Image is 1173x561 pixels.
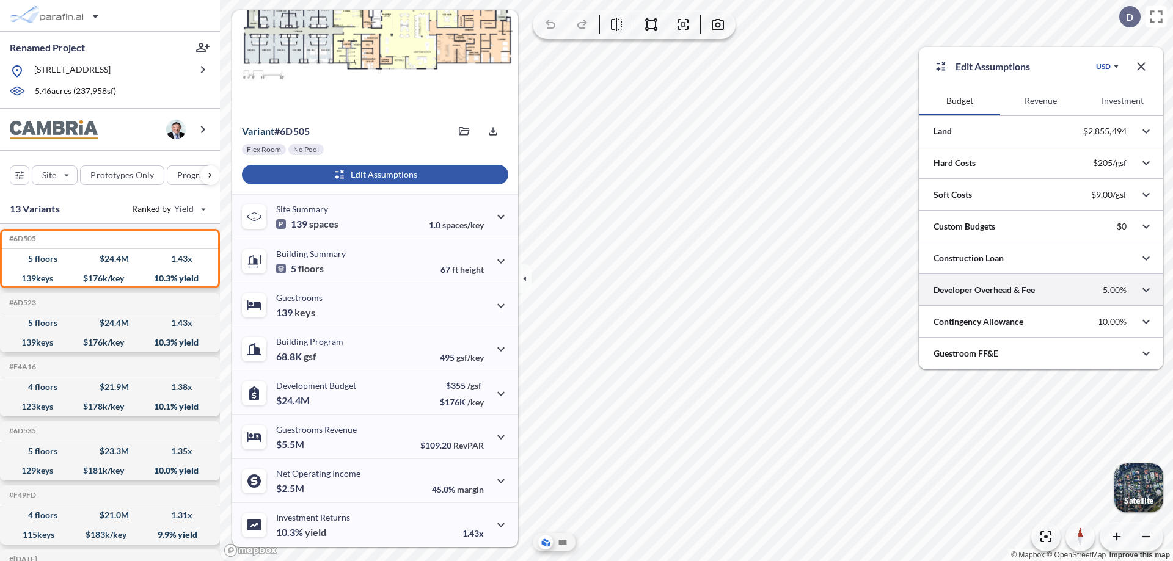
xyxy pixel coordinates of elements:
p: Site [42,169,56,181]
p: 67 [440,264,484,275]
span: ft [452,264,458,275]
p: Soft Costs [934,189,972,201]
span: margin [457,484,484,494]
p: Prototypes Only [90,169,154,181]
p: $5.5M [276,438,306,451]
p: 5 [276,262,324,275]
p: Site Summary [276,204,328,214]
span: spaces/key [442,220,484,230]
img: user logo [166,120,186,139]
p: 1.0 [429,220,484,230]
p: Development Budget [276,380,356,391]
p: Guestrooms Revenue [276,424,357,435]
p: 5.46 acres ( 237,958 sf) [35,85,116,98]
p: Hard Costs [934,157,976,169]
span: height [460,264,484,275]
img: BrandImage [10,120,98,139]
p: Building Program [276,336,343,347]
a: Improve this map [1109,551,1170,559]
span: floors [298,262,324,275]
p: 13 Variants [10,201,60,216]
img: Switcher Image [1114,463,1163,512]
h5: Click to copy the code [7,299,36,307]
button: Revenue [1000,86,1081,115]
button: Site Plan [555,535,570,549]
p: 10.3% [276,526,326,538]
p: Renamed Project [10,41,85,54]
span: gsf [304,350,316,363]
span: keys [294,306,315,319]
h5: Click to copy the code [7,427,36,435]
p: $355 [440,380,484,391]
span: RevPAR [453,440,484,451]
p: 45.0% [432,484,484,494]
p: $24.4M [276,394,312,407]
a: OpenStreetMap [1047,551,1106,559]
p: 495 [440,352,484,363]
p: 139 [276,218,338,230]
h5: Click to copy the code [7,491,36,499]
p: Investment Returns [276,512,350,523]
span: spaces [309,218,338,230]
button: Prototypes Only [80,165,164,185]
p: Custom Budgets [934,220,995,233]
p: Contingency Allowance [934,316,1023,328]
p: No Pool [293,145,319,154]
span: Yield [174,203,194,215]
p: [STREET_ADDRESS] [34,63,111,79]
h5: Click to copy the code [7,363,36,371]
p: $176K [440,397,484,407]
p: $9.00/gsf [1091,189,1127,200]
p: Guestroom FF&E [934,347,998,360]
span: yield [305,526,326,538]
p: # 6d505 [242,125,310,137]
p: 68.8K [276,350,316,363]
span: Variant [242,125,274,137]
p: 10.00% [1098,316,1127,327]
p: Building Summary [276,248,346,259]
p: Construction Loan [934,252,1004,264]
button: Ranked by Yield [122,199,214,219]
p: D [1126,12,1133,23]
p: Guestrooms [276,292,323,303]
button: Investment [1082,86,1163,115]
p: 1.43x [462,528,484,538]
p: Edit Assumptions [956,59,1030,74]
h5: Click to copy the code [7,234,36,243]
a: Mapbox [1011,551,1045,559]
button: Aerial View [538,535,553,549]
p: Flex Room [247,145,281,154]
button: Program [167,165,233,185]
button: Site [32,165,78,185]
div: USD [1096,62,1111,71]
a: Mapbox homepage [224,543,277,557]
p: $2.5M [276,482,306,494]
button: Edit Assumptions [242,165,508,184]
p: $2,855,494 [1083,126,1127,137]
span: /key [467,397,484,407]
button: Switcher ImageSatellite [1114,463,1163,512]
p: $0 [1117,221,1127,232]
p: $109.20 [420,440,484,451]
p: Land [934,125,952,137]
p: Satellite [1124,496,1153,505]
span: gsf/key [456,352,484,363]
span: /gsf [467,380,481,391]
p: Program [177,169,211,181]
p: 139 [276,306,315,319]
p: Net Operating Income [276,468,360,479]
p: $205/gsf [1093,157,1127,168]
button: Budget [919,86,1000,115]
